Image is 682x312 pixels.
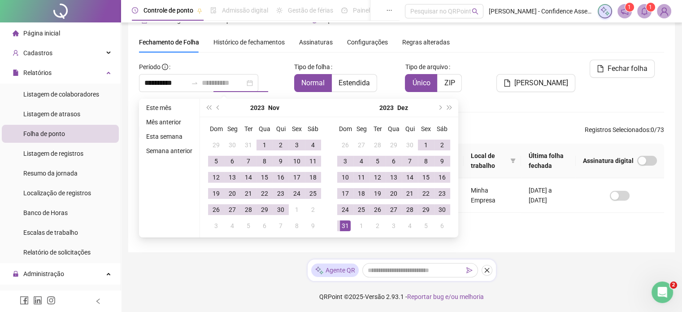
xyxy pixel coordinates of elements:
[23,130,65,137] span: Folha de ponto
[337,202,353,218] td: 2023-12-24
[402,202,418,218] td: 2023-12-28
[208,202,224,218] td: 2023-11-26
[243,204,254,215] div: 28
[197,8,202,13] span: pushpin
[404,188,415,199] div: 21
[23,110,80,118] span: Listagem de atrasos
[340,140,351,150] div: 26
[407,293,484,300] span: Reportar bug e/ou melhoria
[256,218,273,234] td: 2023-12-06
[13,271,19,277] span: lock
[437,156,447,167] div: 9
[471,151,507,171] span: Local de trabalho
[240,185,256,202] td: 2023-11-21
[466,267,473,273] span: send
[372,140,383,150] div: 28
[379,99,394,117] button: year panel
[291,156,302,167] div: 10
[224,169,240,185] td: 2023-11-13
[308,156,318,167] div: 11
[23,30,60,37] span: Página inicial
[211,188,222,199] div: 19
[227,188,238,199] div: 20
[33,296,42,305] span: linkedin
[386,137,402,153] td: 2023-11-29
[386,7,392,13] span: ellipsis
[227,140,238,150] div: 30
[211,140,222,150] div: 29
[510,158,516,163] span: filter
[590,60,655,78] button: Fechar folha
[308,172,318,183] div: 18
[356,188,367,199] div: 18
[347,39,388,45] span: Configurações
[268,99,279,117] button: month panel
[437,172,447,183] div: 16
[23,49,52,57] span: Cadastros
[224,202,240,218] td: 2023-11-27
[353,169,369,185] td: 2023-12-11
[402,169,418,185] td: 2023-12-14
[23,91,99,98] span: Listagem de colaboradores
[337,121,353,137] th: Dom
[337,153,353,169] td: 2023-12-03
[243,172,254,183] div: 14
[273,218,289,234] td: 2023-12-07
[289,169,305,185] td: 2023-11-17
[369,202,386,218] td: 2023-12-26
[273,153,289,169] td: 2023-11-09
[211,220,222,231] div: 3
[402,153,418,169] td: 2023-12-07
[227,204,238,215] div: 27
[243,156,254,167] div: 7
[275,220,286,231] div: 7
[294,62,330,72] span: Tipo de folha
[20,296,29,305] span: facebook
[608,63,647,74] span: Fechar folha
[434,185,450,202] td: 2023-12-23
[240,121,256,137] th: Ter
[652,281,673,303] iframe: Intercom live chat
[514,78,568,88] span: [PERSON_NAME]
[275,204,286,215] div: 30
[418,202,434,218] td: 2023-12-29
[305,121,321,137] th: Sáb
[275,156,286,167] div: 9
[256,185,273,202] td: 2023-11-22
[256,153,273,169] td: 2023-11-08
[365,293,385,300] span: Versão
[275,172,286,183] div: 16
[227,172,238,183] div: 13
[421,172,431,183] div: 15
[504,79,511,87] span: file
[208,137,224,153] td: 2023-10-29
[132,7,138,13] span: clock-circle
[585,126,649,133] span: Registros Selecionados
[23,249,91,256] span: Relatório de solicitações
[23,270,64,277] span: Administração
[421,188,431,199] div: 22
[162,64,168,70] span: info-circle
[259,188,270,199] div: 22
[386,153,402,169] td: 2023-12-06
[372,188,383,199] div: 19
[340,172,351,183] div: 10
[208,218,224,234] td: 2023-12-03
[289,121,305,137] th: Sex
[305,169,321,185] td: 2023-11-18
[259,172,270,183] div: 15
[353,153,369,169] td: 2023-12-04
[240,153,256,169] td: 2023-11-07
[305,185,321,202] td: 2023-11-25
[496,74,575,92] button: [PERSON_NAME]
[353,202,369,218] td: 2023-12-25
[240,169,256,185] td: 2023-11-14
[259,220,270,231] div: 6
[224,153,240,169] td: 2023-11-06
[464,178,521,213] td: Minha Empresa
[208,153,224,169] td: 2023-11-05
[404,204,415,215] div: 28
[625,3,634,12] sup: 1
[418,169,434,185] td: 2023-12-15
[275,188,286,199] div: 23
